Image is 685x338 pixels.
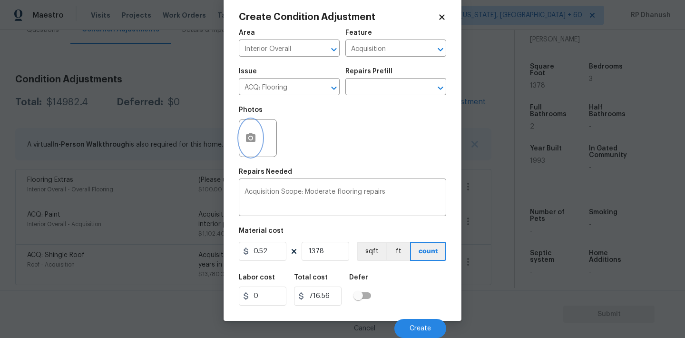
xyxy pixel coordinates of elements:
h5: Defer [349,274,368,281]
h5: Photos [239,107,263,113]
button: Open [434,43,447,56]
button: Cancel [339,319,391,338]
button: sqft [357,242,386,261]
button: Open [434,81,447,95]
h5: Material cost [239,228,284,234]
button: count [410,242,446,261]
h5: Feature [345,30,372,36]
button: Create [394,319,446,338]
button: Open [327,43,341,56]
textarea: Acquisition Scope: Moderate flooring repairs [245,189,440,209]
button: Open [327,81,341,95]
span: Cancel [354,325,375,332]
h5: Area [239,30,255,36]
h2: Create Condition Adjustment [239,12,438,22]
h5: Issue [239,68,257,75]
h5: Repairs Needed [239,169,292,175]
span: Create [410,325,431,332]
button: ft [386,242,410,261]
h5: Repairs Prefill [345,68,392,75]
h5: Total cost [294,274,328,281]
h5: Labor cost [239,274,275,281]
